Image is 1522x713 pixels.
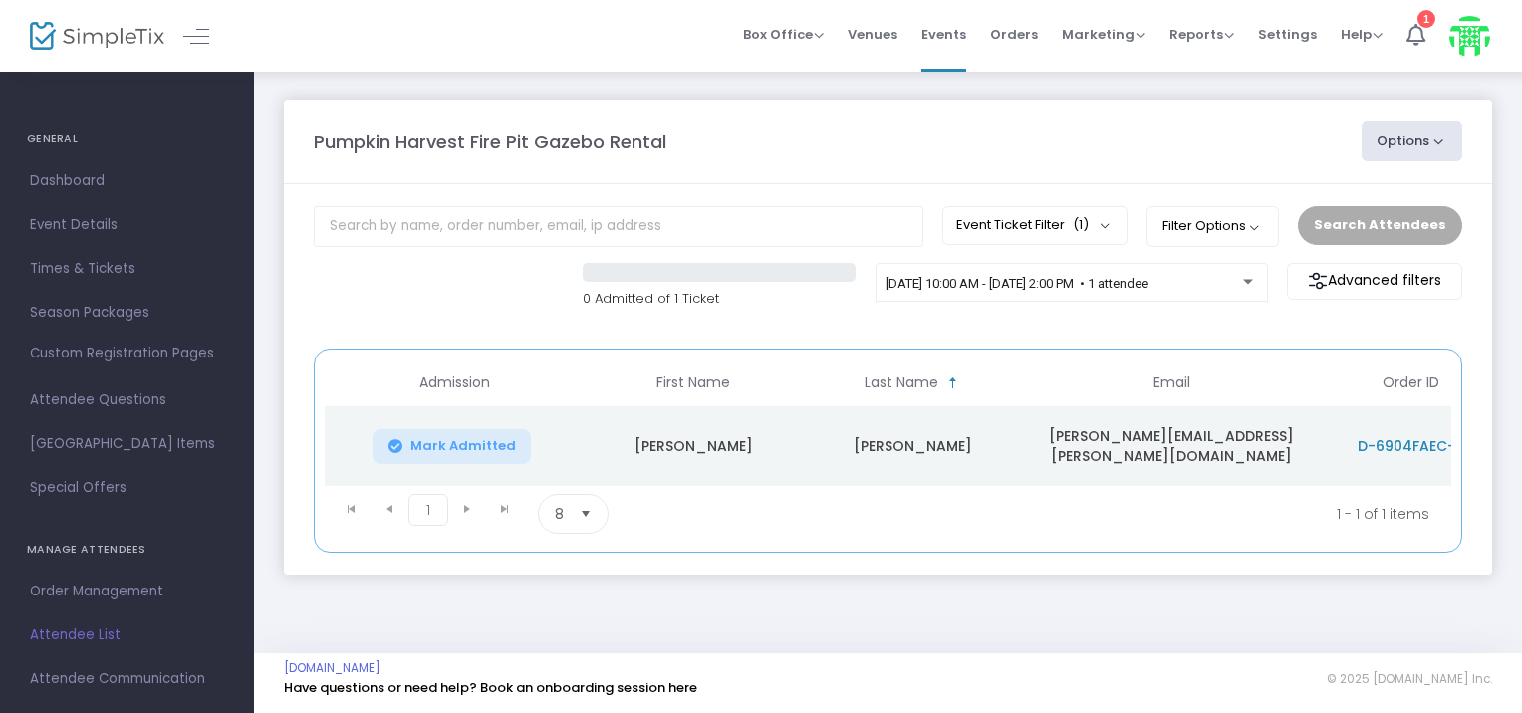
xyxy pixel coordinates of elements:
span: Admission [419,374,490,391]
span: [DATE] 10:00 AM - [DATE] 2:00 PM • 1 attendee [886,276,1148,291]
span: Venues [848,9,897,60]
span: 8 [555,504,564,524]
button: Filter Options [1146,206,1279,246]
span: Mark Admitted [410,438,516,454]
span: Attendee List [30,622,224,648]
button: Select [572,495,600,533]
span: Special Offers [30,475,224,501]
button: Options [1362,121,1463,161]
span: Settings [1258,9,1317,60]
span: Page 1 [408,494,448,526]
span: Order ID [1383,374,1439,391]
span: Email [1153,374,1190,391]
span: Order Management [30,579,224,604]
span: Marketing [1062,25,1145,44]
td: [PERSON_NAME] [803,406,1022,486]
span: Events [921,9,966,60]
span: Attendee Questions [30,387,224,413]
m-button: Advanced filters [1287,263,1462,300]
span: Times & Tickets [30,256,224,282]
td: [PERSON_NAME] [584,406,803,486]
m-panel-title: Pumpkin Harvest Fire Pit Gazebo Rental [314,128,666,155]
span: [GEOGRAPHIC_DATA] Items [30,431,224,457]
h4: GENERAL [27,119,227,159]
span: Orders [990,9,1038,60]
button: Mark Admitted [373,429,532,464]
a: Have questions or need help? Book an onboarding session here [284,678,697,697]
span: Event Details [30,212,224,238]
input: Search by name, order number, email, ip address [314,206,923,247]
span: Sortable [945,375,961,391]
span: Custom Registration Pages [30,344,214,363]
span: Box Office [743,25,824,44]
button: Event Ticket Filter(1) [942,206,1128,244]
span: Last Name [865,374,938,391]
td: [PERSON_NAME][EMAIL_ADDRESS][PERSON_NAME][DOMAIN_NAME] [1022,406,1321,486]
span: Help [1341,25,1383,44]
p: 0 Admitted of 1 Ticket [583,289,856,309]
div: Data table [325,359,1451,486]
span: Dashboard [30,168,224,194]
span: D-6904FAEC-3 [1358,436,1464,456]
img: filter [1308,271,1328,291]
div: 1 [1417,10,1435,28]
span: (1) [1073,217,1089,233]
span: © 2025 [DOMAIN_NAME] Inc. [1327,671,1492,687]
a: [DOMAIN_NAME] [284,660,380,676]
span: Reports [1169,25,1234,44]
kendo-pager-info: 1 - 1 of 1 items [806,494,1429,534]
h4: MANAGE ATTENDEES [27,530,227,570]
span: First Name [656,374,730,391]
span: Attendee Communication [30,666,224,692]
span: Season Packages [30,300,224,326]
